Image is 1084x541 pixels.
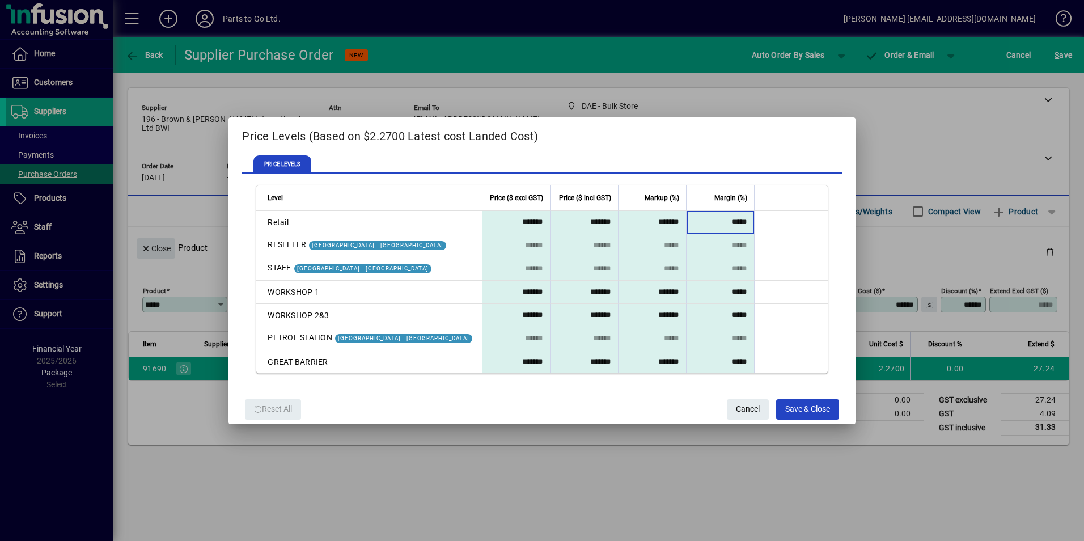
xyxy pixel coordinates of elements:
td: Retail [256,211,482,234]
span: PRICE LEVELS [253,155,311,174]
button: Cancel [727,399,769,420]
span: Price ($ incl GST) [559,192,611,204]
button: Save & Close [776,399,839,420]
span: Markup (%) [645,192,679,204]
span: Margin (%) [714,192,747,204]
span: Price ($ excl GST) [490,192,543,204]
span: [GEOGRAPHIC_DATA] - [GEOGRAPHIC_DATA] [312,242,443,248]
td: STAFF [256,257,482,281]
span: Level [268,192,283,204]
span: [GEOGRAPHIC_DATA] - [GEOGRAPHIC_DATA] [297,265,429,272]
td: WORKSHOP 1 [256,281,482,304]
td: WORKSHOP 2&3 [256,304,482,327]
span: Save & Close [785,400,830,419]
span: [GEOGRAPHIC_DATA] - [GEOGRAPHIC_DATA] [338,335,469,341]
td: GREAT BARRIER [256,350,482,373]
span: Cancel [736,400,760,419]
h2: Price Levels (Based on $2.2700 Latest cost Landed Cost) [228,117,856,150]
td: RESELLER [256,234,482,257]
td: PETROL STATION [256,327,482,350]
